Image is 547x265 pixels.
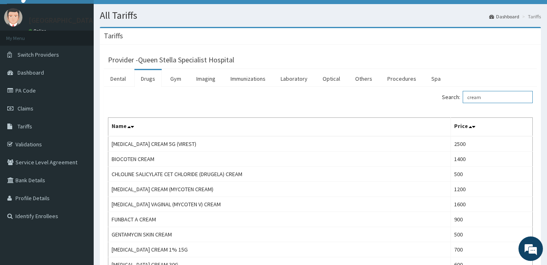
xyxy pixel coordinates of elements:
[108,152,451,167] td: BIOCOTEN CREAM
[29,28,48,34] a: Online
[450,182,532,197] td: 1200
[463,91,533,103] input: Search:
[100,10,541,21] h1: All Tariffs
[108,242,451,257] td: [MEDICAL_DATA] CREAM 1% 15G
[450,212,532,227] td: 900
[450,167,532,182] td: 500
[18,105,33,112] span: Claims
[108,182,451,197] td: [MEDICAL_DATA] CREAM (MYCOTEN CREAM)
[4,178,155,206] textarea: Type your message and hit 'Enter'
[520,13,541,20] li: Tariffs
[104,70,132,87] a: Dental
[4,8,22,26] img: User Image
[450,242,532,257] td: 700
[134,70,162,87] a: Drugs
[47,80,112,163] span: We're online!
[18,51,59,58] span: Switch Providers
[381,70,423,87] a: Procedures
[104,32,123,40] h3: Tariffs
[450,152,532,167] td: 1400
[442,91,533,103] label: Search:
[274,70,314,87] a: Laboratory
[489,13,519,20] a: Dashboard
[29,17,96,24] p: [GEOGRAPHIC_DATA]
[108,197,451,212] td: [MEDICAL_DATA] VAGINAL (MYCOTEN V) CREAM
[15,41,33,61] img: d_794563401_company_1708531726252_794563401
[18,123,32,130] span: Tariffs
[316,70,347,87] a: Optical
[42,46,137,56] div: Chat with us now
[108,136,451,152] td: [MEDICAL_DATA] CREAM 5G (VIREST)
[108,56,234,64] h3: Provider - Queen Stella Specialist Hospital
[108,227,451,242] td: GENTAMYCIN SKIN CREAM
[108,212,451,227] td: FUNBACT A CREAM
[134,4,153,24] div: Minimize live chat window
[190,70,222,87] a: Imaging
[450,197,532,212] td: 1600
[108,167,451,182] td: CHLOLINE SALICYLATE CET CHLORIDE (DRUGELA) CREAM
[425,70,447,87] a: Spa
[450,136,532,152] td: 2500
[18,69,44,76] span: Dashboard
[349,70,379,87] a: Others
[164,70,188,87] a: Gym
[224,70,272,87] a: Immunizations
[108,118,451,137] th: Name
[450,227,532,242] td: 500
[450,118,532,137] th: Price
